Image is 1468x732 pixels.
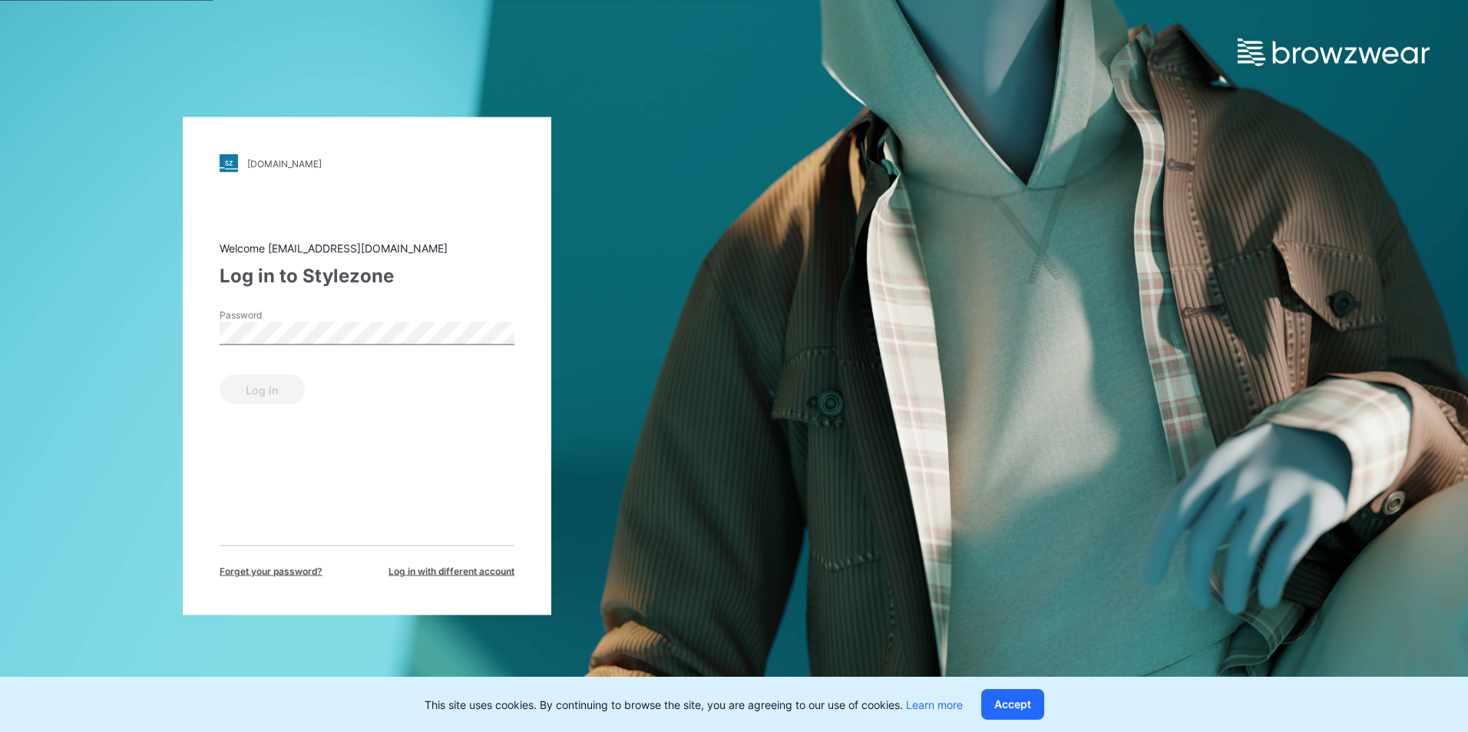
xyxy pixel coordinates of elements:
img: stylezone-logo.562084cfcfab977791bfbf7441f1a819.svg [220,154,238,173]
div: Log in to Stylezone [220,262,514,290]
span: Log in with different account [388,565,514,579]
label: Password [220,308,327,322]
p: This site uses cookies. By continuing to browse the site, you are agreeing to our use of cookies. [425,697,963,713]
a: Learn more [906,698,963,711]
a: [DOMAIN_NAME] [220,154,514,173]
div: [DOMAIN_NAME] [247,157,322,169]
img: browzwear-logo.e42bd6dac1945053ebaf764b6aa21510.svg [1238,38,1430,66]
button: Accept [981,689,1044,720]
div: Welcome [EMAIL_ADDRESS][DOMAIN_NAME] [220,240,514,256]
span: Forget your password? [220,565,322,579]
